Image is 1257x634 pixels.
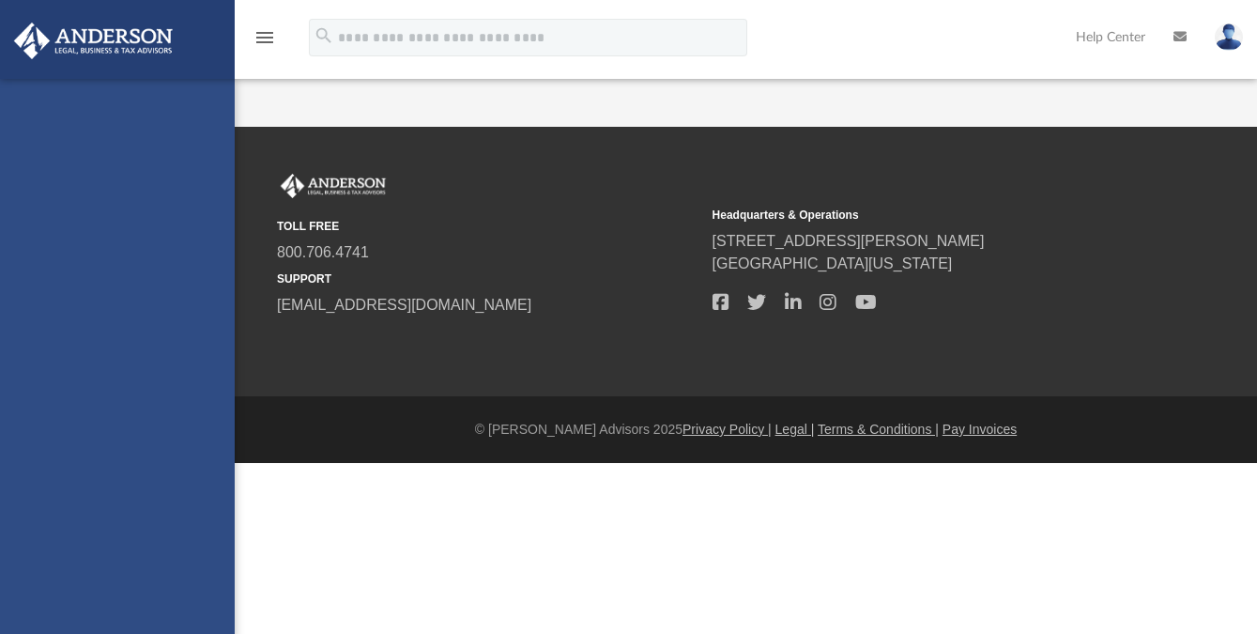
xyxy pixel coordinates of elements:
[277,271,699,287] small: SUPPORT
[235,420,1257,440] div: © [PERSON_NAME] Advisors 2025
[775,422,815,437] a: Legal |
[682,422,772,437] a: Privacy Policy |
[818,422,939,437] a: Terms & Conditions |
[277,174,390,198] img: Anderson Advisors Platinum Portal
[1215,23,1243,51] img: User Pic
[943,422,1017,437] a: Pay Invoices
[253,36,276,49] a: menu
[713,255,953,271] a: [GEOGRAPHIC_DATA][US_STATE]
[277,297,531,313] a: [EMAIL_ADDRESS][DOMAIN_NAME]
[253,26,276,49] i: menu
[8,23,178,59] img: Anderson Advisors Platinum Portal
[277,244,369,260] a: 800.706.4741
[713,233,985,249] a: [STREET_ADDRESS][PERSON_NAME]
[314,25,334,46] i: search
[713,207,1135,224] small: Headquarters & Operations
[277,218,699,235] small: TOLL FREE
